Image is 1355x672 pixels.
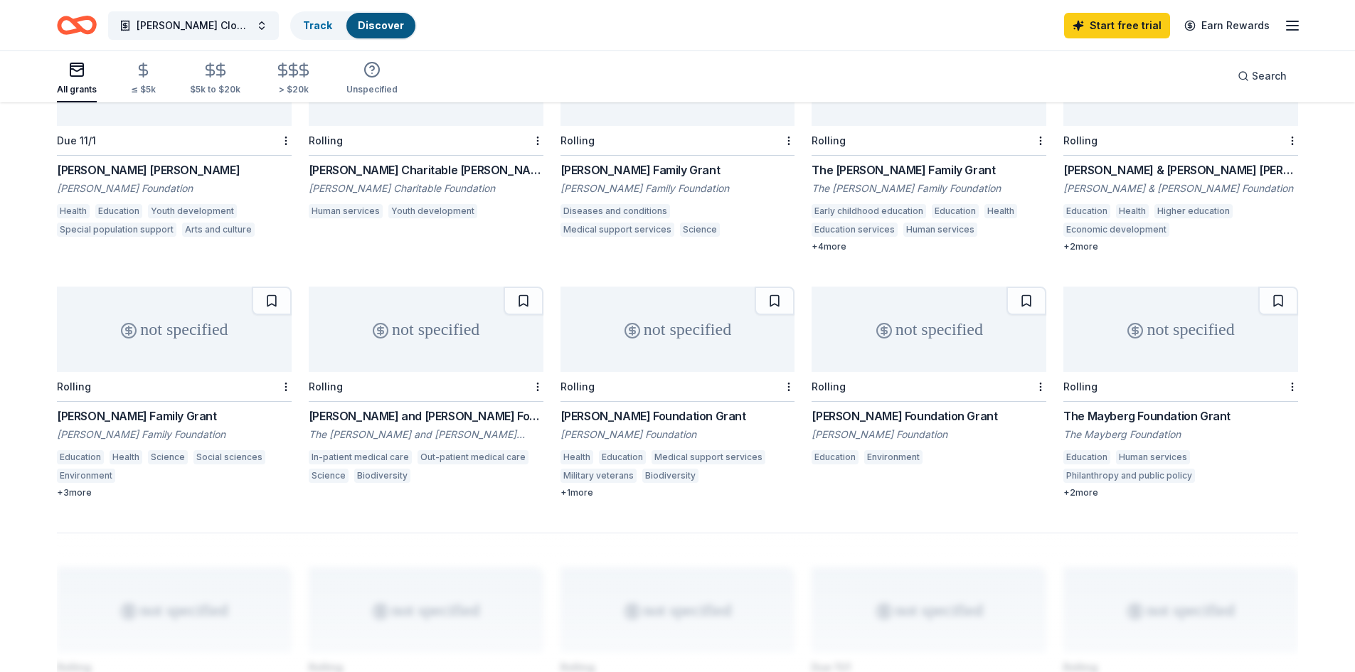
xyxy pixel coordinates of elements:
div: Medical support services [652,450,765,464]
a: Home [57,9,97,42]
div: [PERSON_NAME] Foundation Grant [560,407,795,425]
div: Human services [903,223,977,237]
div: Rolling [1063,134,1098,146]
div: [PERSON_NAME] Foundation [560,427,795,442]
a: not specifiedRolling[PERSON_NAME] Family Grant[PERSON_NAME] Family FoundationEducationHealthScien... [57,287,292,498]
div: [PERSON_NAME] Charitable [PERSON_NAME] [309,161,543,178]
div: Medical support services [560,223,674,237]
a: not specifiedRolling[PERSON_NAME] Foundation Grant[PERSON_NAME] FoundationEducationEnvironment [812,287,1046,469]
div: Human services [309,204,383,218]
div: [PERSON_NAME] Family Grant [57,407,292,425]
div: [PERSON_NAME] Foundation [57,181,292,196]
div: Early childhood education [812,204,926,218]
div: Philanthropy and public policy [1063,469,1195,483]
div: Rolling [812,134,846,146]
div: Rolling [812,380,846,393]
a: not specifiedRolling[PERSON_NAME] Foundation Grant[PERSON_NAME] FoundationHealthEducationMedical ... [560,287,795,498]
div: + 4 more [812,241,1046,252]
div: Human services [1116,450,1190,464]
button: > $20k [275,56,312,102]
div: International development [1175,223,1292,237]
div: Education [932,204,979,218]
div: Higher education [1154,204,1233,218]
div: Biodiversity [354,469,410,483]
div: All grants [57,84,97,95]
div: In-patient medical care [309,450,412,464]
button: Search [1226,62,1298,90]
div: [PERSON_NAME] Family Foundation [560,181,795,196]
div: Arts and culture [182,223,255,237]
div: The [PERSON_NAME] Family Foundation [812,181,1046,196]
span: [PERSON_NAME] Closet [137,17,250,34]
div: Rolling [309,134,343,146]
a: Start free trial [1064,13,1170,38]
a: not specifiedRolling[PERSON_NAME] and [PERSON_NAME] Foundation GrantThe [PERSON_NAME] and [PERSON... [309,287,543,487]
div: [PERSON_NAME] Charitable Foundation [309,181,543,196]
div: $5k to $20k [190,84,240,95]
span: Search [1252,68,1287,85]
div: ≤ $5k [131,84,156,95]
div: Due 11/1 [57,134,96,146]
a: not specifiedRolling[PERSON_NAME] & [PERSON_NAME] [PERSON_NAME][PERSON_NAME] & [PERSON_NAME] Foun... [1063,41,1298,252]
div: Rolling [309,380,343,393]
button: Unspecified [346,55,398,102]
div: Education [599,450,646,464]
div: + 3 more [57,487,292,498]
div: [PERSON_NAME] Family Foundation [57,427,292,442]
div: The Mayberg Foundation Grant [1063,407,1298,425]
div: Youth development [148,204,237,218]
button: $5k to $20k [190,56,240,102]
div: Out-patient medical care [418,450,528,464]
div: not specified [57,287,292,372]
div: Youth development [388,204,477,218]
div: Science [148,450,188,464]
div: Education services [812,223,898,237]
div: The [PERSON_NAME] and [PERSON_NAME] Foundation [309,427,543,442]
div: [PERSON_NAME] Foundation [812,427,1046,442]
div: [PERSON_NAME] [PERSON_NAME] [57,161,292,178]
div: > $20k [275,84,312,95]
div: Military veterans [560,469,637,483]
div: Social sciences [193,450,265,464]
div: Rolling [1063,380,1098,393]
div: not specified [1063,287,1298,372]
a: Track [303,19,332,31]
button: TrackDiscover [290,11,417,40]
div: Education [57,450,104,464]
div: + 1 more [560,487,795,498]
div: not specified [309,287,543,372]
a: not specifiedDue 11/1[PERSON_NAME] [PERSON_NAME][PERSON_NAME] FoundationHealthEducationYouth deve... [57,41,292,241]
div: [PERSON_NAME] Foundation Grant [812,407,1046,425]
div: [PERSON_NAME] & [PERSON_NAME] Foundation [1063,181,1298,196]
a: not specifiedRolling[PERSON_NAME] Charitable [PERSON_NAME][PERSON_NAME] Charitable FoundationHuma... [309,41,543,223]
button: All grants [57,55,97,102]
div: Rolling [57,380,91,393]
div: not specified [812,287,1046,372]
div: Environment [57,469,115,483]
button: [PERSON_NAME] Closet [108,11,279,40]
div: Health [110,450,142,464]
div: Economic development [1063,223,1169,237]
div: The [PERSON_NAME] Family Grant [812,161,1046,178]
div: Rolling [560,380,595,393]
div: Education [812,450,859,464]
div: Health [560,450,593,464]
div: + 2 more [1063,487,1298,498]
div: The Mayberg Foundation [1063,427,1298,442]
div: [PERSON_NAME] Family Grant [560,161,795,178]
div: [PERSON_NAME] & [PERSON_NAME] [PERSON_NAME] [1063,161,1298,178]
div: Diseases and conditions [560,204,670,218]
div: Science [309,469,349,483]
div: Health [1116,204,1149,218]
a: not specifiedRollingThe [PERSON_NAME] Family GrantThe [PERSON_NAME] Family FoundationEarly childh... [812,41,1046,252]
div: Rolling [560,134,595,146]
div: Science [680,223,720,237]
div: Health [57,204,90,218]
button: ≤ $5k [131,56,156,102]
a: not specifiedRolling[PERSON_NAME] Family Grant[PERSON_NAME] Family FoundationDiseases and conditi... [560,41,795,241]
div: Health [984,204,1017,218]
div: [PERSON_NAME] and [PERSON_NAME] Foundation Grant [309,407,543,425]
div: not specified [560,287,795,372]
a: not specifiedRollingThe Mayberg Foundation GrantThe Mayberg FoundationEducationHuman servicesPhil... [1063,287,1298,498]
div: Education [1063,204,1110,218]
